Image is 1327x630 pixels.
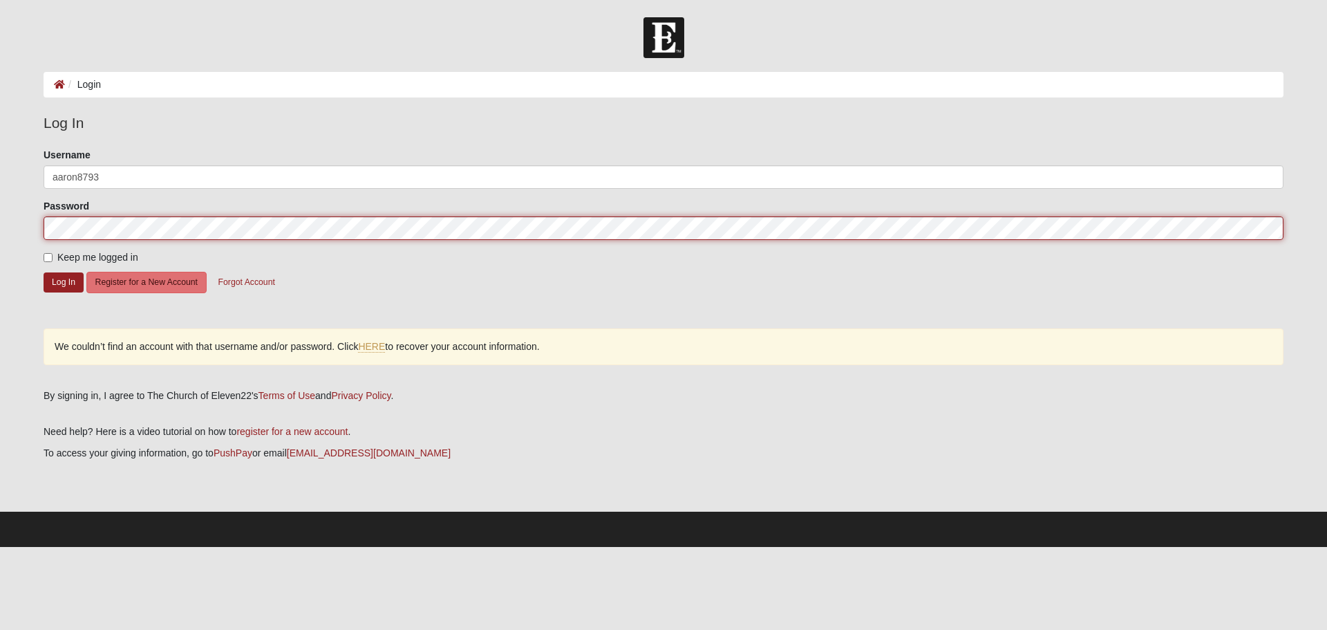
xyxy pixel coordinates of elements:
label: Password [44,199,89,213]
a: [EMAIL_ADDRESS][DOMAIN_NAME] [287,447,451,458]
a: HERE [358,341,385,353]
input: Keep me logged in [44,253,53,262]
span: Keep me logged in [57,252,138,263]
a: register for a new account [236,426,348,437]
button: Register for a New Account [86,272,207,293]
button: Log In [44,272,84,293]
p: Need help? Here is a video tutorial on how to . [44,425,1283,439]
button: Forgot Account [209,272,284,293]
p: To access your giving information, go to or email [44,446,1283,461]
div: We couldn’t find an account with that username and/or password. Click to recover your account inf... [44,328,1283,365]
a: Privacy Policy [331,390,390,401]
div: By signing in, I agree to The Church of Eleven22's and . [44,389,1283,403]
label: Username [44,148,91,162]
a: PushPay [214,447,252,458]
li: Login [65,77,101,92]
img: Church of Eleven22 Logo [643,17,684,58]
legend: Log In [44,112,1283,134]
a: Terms of Use [258,390,315,401]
